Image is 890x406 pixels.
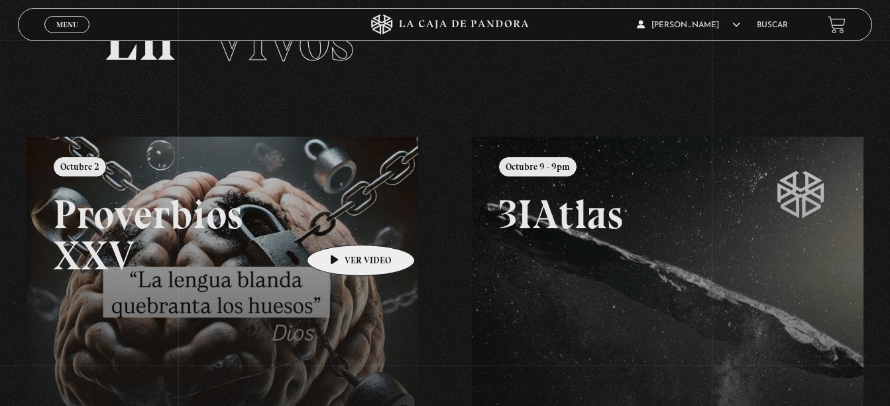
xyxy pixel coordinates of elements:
a: View your shopping cart [828,16,846,34]
span: Menu [56,21,78,29]
a: Buscar [757,21,788,29]
span: [PERSON_NAME] [637,21,740,29]
h2: En [103,7,787,70]
span: Vivos [209,1,354,76]
span: Cerrar [52,32,83,41]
